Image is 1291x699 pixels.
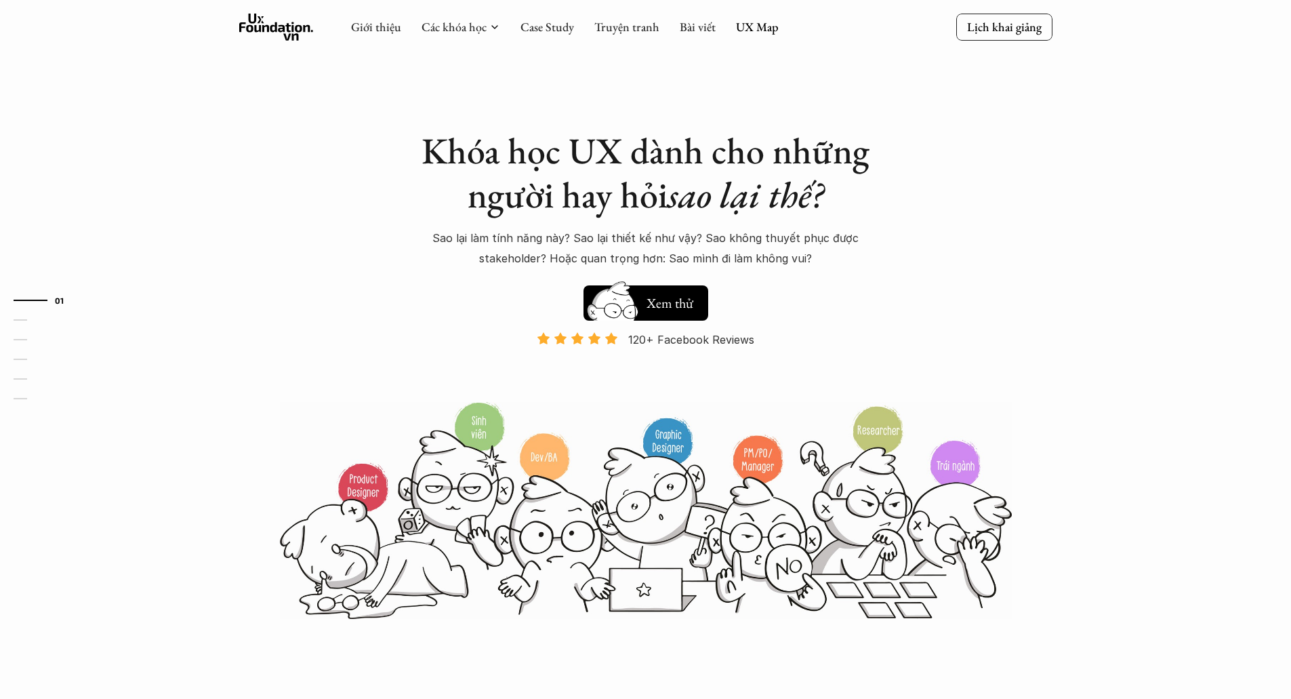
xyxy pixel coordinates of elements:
strong: 01 [55,296,64,305]
p: 120+ Facebook Reviews [628,329,754,350]
a: 120+ Facebook Reviews [525,332,766,400]
p: Lịch khai giảng [967,19,1042,35]
a: UX Map [736,19,779,35]
a: Lịch khai giảng [956,14,1052,40]
a: Xem thử [583,279,708,321]
h1: Khóa học UX dành cho những người hay hỏi [409,129,883,217]
h5: Xem thử [644,294,695,313]
a: Giới thiệu [351,19,401,35]
a: Truyện tranh [594,19,659,35]
p: Sao lại làm tính năng này? Sao lại thiết kế như vậy? Sao không thuyết phục được stakeholder? Hoặc... [409,228,883,269]
em: sao lại thế? [668,171,823,218]
a: Bài viết [680,19,716,35]
a: 01 [14,292,78,308]
a: Case Study [520,19,574,35]
a: Các khóa học [422,19,487,35]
